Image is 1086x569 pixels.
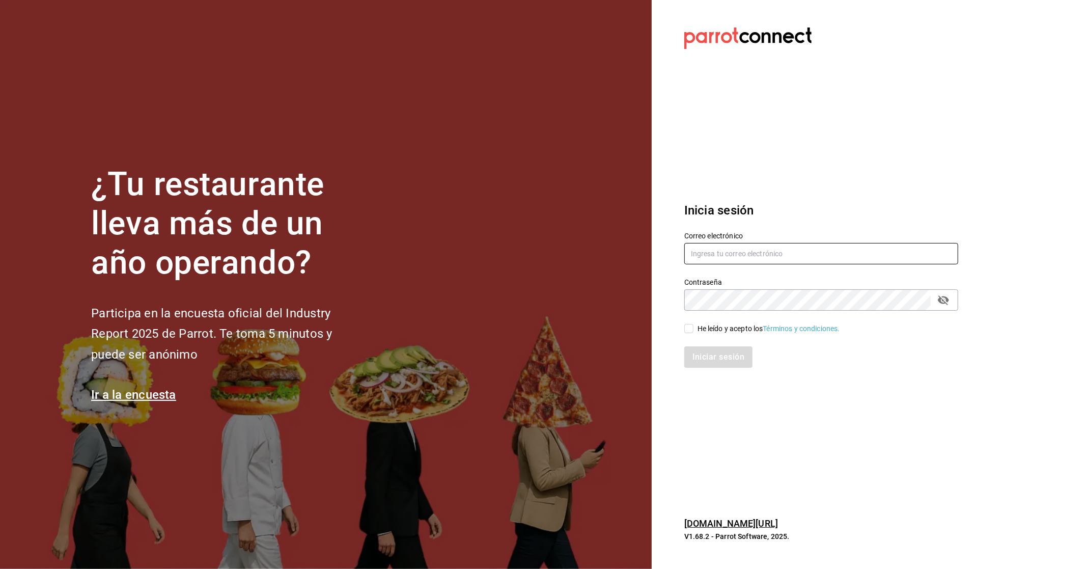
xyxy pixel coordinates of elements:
[698,323,840,334] div: He leído y acepto los
[684,531,958,541] p: V1.68.2 - Parrot Software, 2025.
[91,303,366,365] h2: Participa en la encuesta oficial del Industry Report 2025 de Parrot. Te toma 5 minutos y puede se...
[684,243,958,264] input: Ingresa tu correo electrónico
[91,165,366,282] h1: ¿Tu restaurante lleva más de un año operando?
[763,324,840,333] a: Términos y condiciones.
[684,279,958,286] label: Contraseña
[684,201,958,220] h3: Inicia sesión
[935,291,952,309] button: passwordField
[684,518,778,529] a: [DOMAIN_NAME][URL]
[91,388,176,402] a: Ir a la encuesta
[684,233,958,240] label: Correo electrónico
